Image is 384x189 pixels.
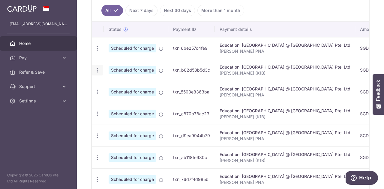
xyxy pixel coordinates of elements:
div: Education. [GEOGRAPHIC_DATA] @ [GEOGRAPHIC_DATA] Pte. Ltd [220,130,350,136]
div: Education. [GEOGRAPHIC_DATA] @ [GEOGRAPHIC_DATA] Pte. Ltd [220,152,350,158]
span: Pay [19,55,59,61]
span: Amount [360,26,375,32]
button: Feedback - Show survey [373,74,384,115]
p: [EMAIL_ADDRESS][DOMAIN_NAME] [10,21,67,27]
span: Support [19,84,59,90]
td: txn_5503e8363ba [168,81,215,103]
td: txn_c870b78ac23 [168,103,215,125]
div: Education. [GEOGRAPHIC_DATA] @ [GEOGRAPHIC_DATA] Pte. Ltd [220,42,350,48]
p: [PERSON_NAME] PNA [220,48,350,54]
p: [PERSON_NAME] PNA [220,92,350,98]
span: Feedback [376,80,381,101]
td: txn_ab118fe980c [168,146,215,168]
th: Payment details [215,22,355,37]
span: Scheduled for charge [109,110,156,118]
span: Scheduled for charge [109,44,156,52]
span: Refer & Save [19,69,59,75]
span: Scheduled for charge [109,131,156,140]
span: Status [109,26,121,32]
span: Scheduled for charge [109,175,156,184]
p: [PERSON_NAME] PNA [220,179,350,185]
div: Education. [GEOGRAPHIC_DATA] @ [GEOGRAPHIC_DATA] Pte. Ltd [220,108,350,114]
div: Education. [GEOGRAPHIC_DATA] @ [GEOGRAPHIC_DATA] Pte. Ltd [220,86,350,92]
a: Next 30 days [160,5,195,16]
div: Education. [GEOGRAPHIC_DATA] @ [GEOGRAPHIC_DATA] Pte. Ltd [220,64,350,70]
p: [PERSON_NAME] (K1B) [220,114,350,120]
span: Scheduled for charge [109,66,156,74]
p: [PERSON_NAME] (K1B) [220,158,350,164]
td: txn_b82d58b5d3c [168,59,215,81]
a: All [101,5,123,16]
img: CardUp [7,5,37,12]
td: txn_d9ea9944b79 [168,125,215,146]
span: Scheduled for charge [109,153,156,162]
span: Scheduled for charge [109,88,156,96]
div: Education. [GEOGRAPHIC_DATA] @ [GEOGRAPHIC_DATA] Pte. Ltd [220,173,350,179]
iframe: Opens a widget where you can find more information [346,171,378,186]
p: [PERSON_NAME] PNA [220,136,350,142]
span: Home [19,40,59,46]
a: More than 1 month [197,5,244,16]
a: Next 7 days [125,5,157,16]
td: txn_6be257c4fe9 [168,37,215,59]
p: [PERSON_NAME] (K1B) [220,70,350,76]
span: Settings [19,98,59,104]
th: Payment ID [168,22,215,37]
